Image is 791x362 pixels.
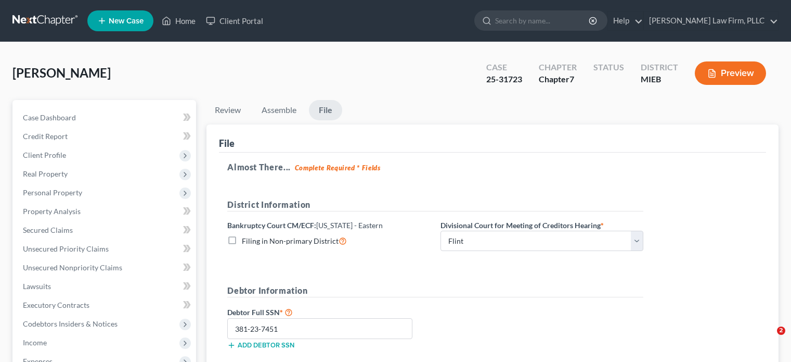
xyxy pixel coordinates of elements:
a: Client Portal [201,11,268,30]
div: Chapter [539,73,577,85]
button: Add debtor SSN [227,341,294,349]
span: Real Property [23,169,68,178]
div: File [219,137,235,149]
a: Review [206,100,249,120]
span: Executory Contracts [23,301,89,309]
a: Assemble [253,100,305,120]
input: Search by name... [495,11,590,30]
a: Credit Report [15,127,196,146]
span: New Case [109,17,144,25]
label: Bankruptcy Court CM/ECF: [227,220,383,231]
h5: District Information [227,198,643,211]
span: 7 [569,74,574,84]
span: Lawsuits [23,282,51,291]
span: Personal Property [23,188,82,197]
a: Property Analysis [15,202,196,221]
span: [PERSON_NAME] [12,65,111,80]
span: Property Analysis [23,207,81,216]
div: Status [593,61,624,73]
span: Client Profile [23,151,66,159]
h5: Almost There... [227,161,758,173]
span: Codebtors Insiders & Notices [23,319,118,328]
a: Unsecured Priority Claims [15,240,196,258]
label: Debtor Full SSN [222,306,435,318]
a: Case Dashboard [15,108,196,127]
a: Help [608,11,643,30]
a: File [309,100,342,120]
span: Filing in Non-primary District [242,236,339,245]
span: Income [23,338,47,347]
h5: Debtor Information [227,284,643,297]
span: Unsecured Nonpriority Claims [23,263,122,272]
span: Secured Claims [23,226,73,234]
span: Credit Report [23,132,68,141]
a: Unsecured Nonpriority Claims [15,258,196,277]
button: Preview [695,61,766,85]
a: Secured Claims [15,221,196,240]
label: Divisional Court for Meeting of Creditors Hearing [440,220,604,231]
input: XXX-XX-XXXX [227,318,412,339]
div: Chapter [539,61,577,73]
div: Case [486,61,522,73]
span: [US_STATE] - Eastern [316,221,383,230]
span: 2 [777,327,785,335]
span: Case Dashboard [23,113,76,122]
span: Unsecured Priority Claims [23,244,109,253]
div: District [641,61,678,73]
strong: Complete Required * Fields [295,164,381,172]
div: MIEB [641,73,678,85]
iframe: Intercom live chat [756,327,781,352]
a: Executory Contracts [15,296,196,315]
a: [PERSON_NAME] Law Firm, PLLC [644,11,778,30]
div: 25-31723 [486,73,522,85]
a: Lawsuits [15,277,196,296]
a: Home [157,11,201,30]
